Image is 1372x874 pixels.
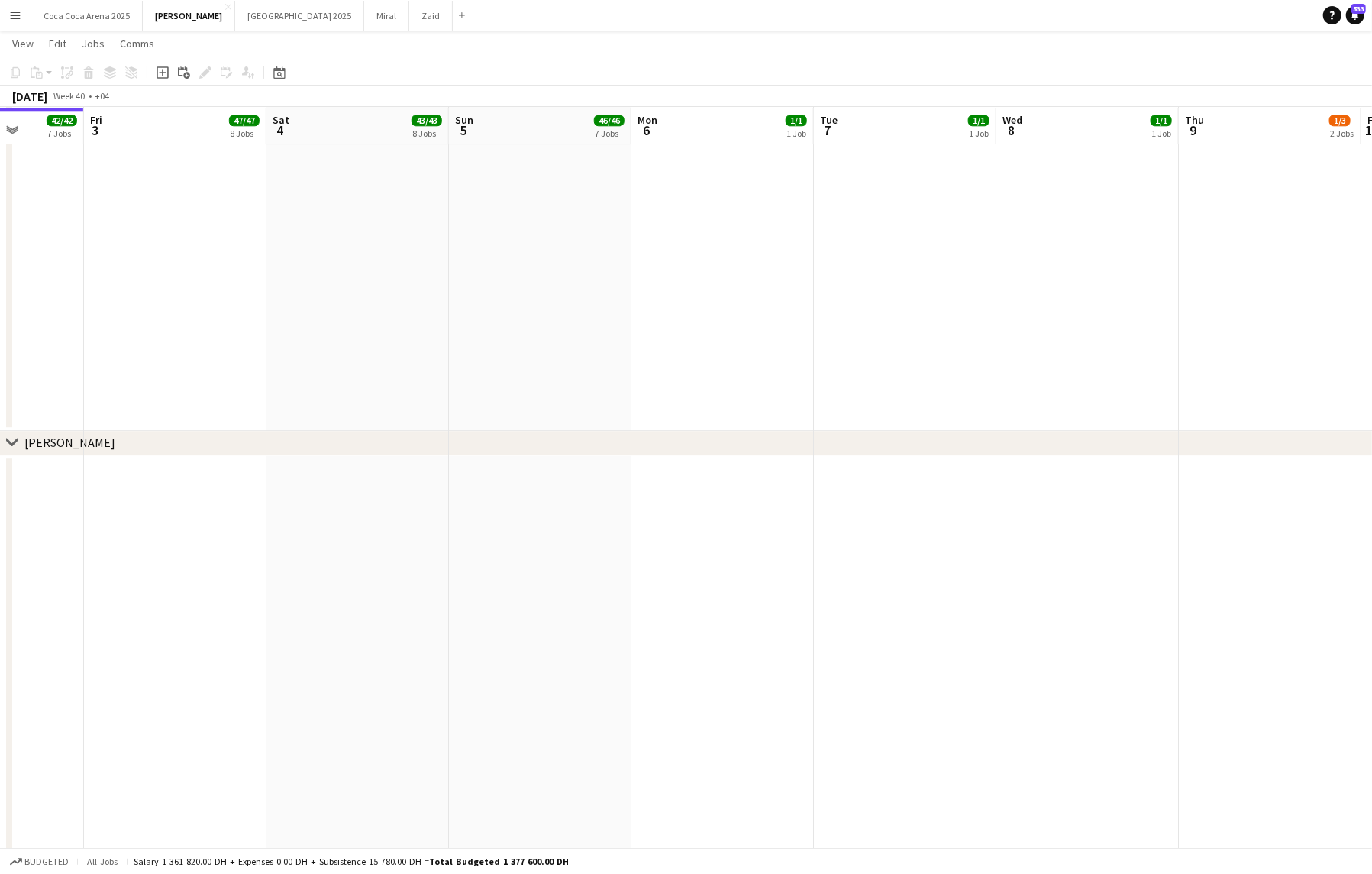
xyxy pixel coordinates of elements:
span: 1/1 [968,115,989,126]
span: Comms [120,37,154,50]
a: 533 [1346,6,1364,24]
span: 9 [1183,121,1204,139]
span: 1/1 [1151,115,1172,126]
div: +04 [95,90,109,102]
div: 1 Job [969,128,989,139]
span: Total Budgeted 1 377 600.00 DH [429,856,569,867]
span: Tue [820,113,838,127]
span: 8 [1000,121,1022,139]
button: Budgeted [8,853,71,870]
span: All jobs [84,856,121,867]
span: 46/46 [594,115,625,126]
div: [DATE] [12,89,47,104]
button: Coca Coca Arena 2025 [31,1,143,31]
span: Edit [49,37,66,50]
span: 6 [635,121,657,139]
a: Jobs [76,34,111,53]
div: 2 Jobs [1330,128,1354,139]
span: Thu [1185,113,1204,127]
span: Fri [90,113,102,127]
span: 47/47 [229,115,260,126]
span: 42/42 [47,115,77,126]
span: Week 40 [50,90,89,102]
span: 1/3 [1329,115,1351,126]
div: 8 Jobs [412,128,441,139]
a: View [6,34,40,53]
div: 1 Job [1151,128,1171,139]
div: 7 Jobs [47,128,76,139]
button: [PERSON_NAME] [143,1,235,31]
a: Comms [114,34,160,53]
span: 4 [270,121,289,139]
span: Mon [638,113,657,127]
span: Sat [273,113,289,127]
span: 7 [818,121,838,139]
a: Edit [43,34,73,53]
div: [PERSON_NAME] [24,435,115,450]
span: Wed [1002,113,1022,127]
span: Sun [455,113,473,127]
button: Zaid [409,1,453,31]
span: Jobs [82,37,105,50]
span: View [12,37,34,50]
div: 7 Jobs [595,128,624,139]
span: 43/43 [412,115,442,126]
span: 533 [1351,4,1366,14]
button: Miral [364,1,409,31]
div: 8 Jobs [230,128,259,139]
span: Budgeted [24,856,69,867]
span: 1/1 [786,115,807,126]
button: [GEOGRAPHIC_DATA] 2025 [235,1,364,31]
div: 1 Job [786,128,806,139]
div: Salary 1 361 820.00 DH + Expenses 0.00 DH + Subsistence 15 780.00 DH = [134,856,569,867]
span: 3 [88,121,102,139]
span: 5 [453,121,473,139]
